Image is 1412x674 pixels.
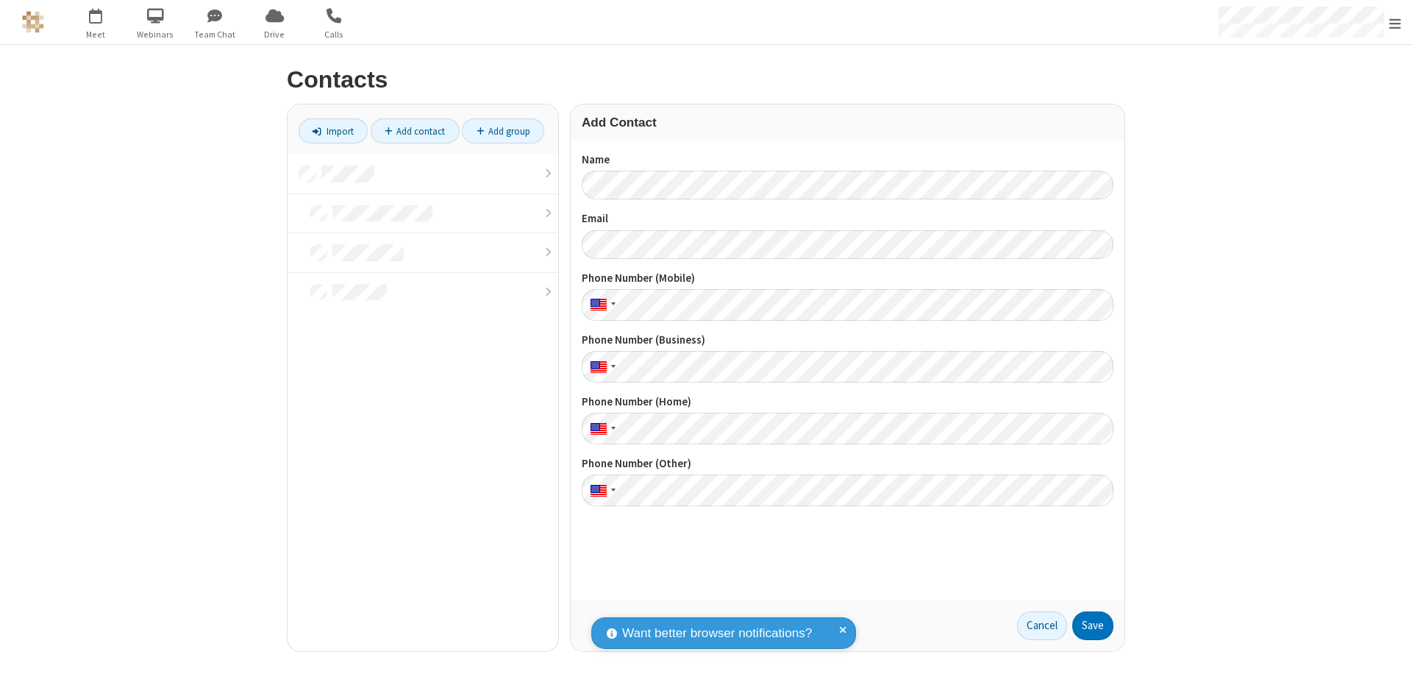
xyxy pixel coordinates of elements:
img: QA Selenium DO NOT DELETE OR CHANGE [22,11,44,33]
div: United States: + 1 [582,475,620,506]
label: Email [582,210,1113,227]
span: Calls [307,28,362,41]
div: United States: + 1 [582,289,620,321]
label: Phone Number (Mobile) [582,270,1113,287]
div: United States: + 1 [582,351,620,383]
label: Name [582,152,1113,168]
a: Add group [462,118,544,143]
button: Save [1072,611,1113,641]
a: Import [299,118,368,143]
label: Phone Number (Business) [582,332,1113,349]
div: United States: + 1 [582,413,620,444]
a: Cancel [1017,611,1067,641]
span: Team Chat [188,28,243,41]
a: Add contact [371,118,460,143]
span: Meet [68,28,124,41]
span: Want better browser notifications? [622,624,812,643]
h2: Contacts [287,67,1125,93]
h3: Add Contact [582,116,1113,130]
span: Drive [247,28,302,41]
label: Phone Number (Other) [582,455,1113,472]
label: Phone Number (Home) [582,394,1113,411]
span: Webinars [128,28,183,41]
